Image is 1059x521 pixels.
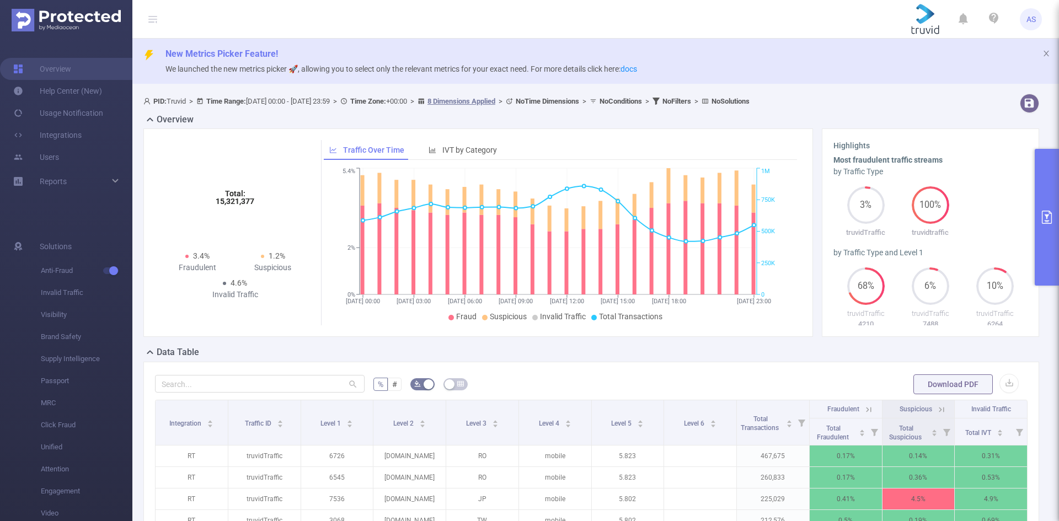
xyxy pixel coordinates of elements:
tspan: [DATE] 09:00 [499,298,533,305]
div: by Traffic Type and Level 1 [833,247,1028,259]
p: RT [156,488,228,509]
h2: Data Table [157,346,199,359]
b: Time Zone: [350,97,386,105]
i: icon: bg-colors [414,380,421,387]
span: Traffic Over Time [343,146,404,154]
a: Integrations [13,124,82,146]
p: 4.5% [882,488,955,509]
p: [DOMAIN_NAME] [373,488,446,509]
span: Total IVT [965,429,993,437]
b: PID: [153,97,167,105]
p: RT [156,467,228,488]
tspan: 0 [761,291,764,298]
p: 7488 [898,319,962,330]
p: 5.823 [592,467,664,488]
span: Fraudulent [827,405,859,413]
p: 5.802 [592,488,664,509]
i: icon: caret-down [420,423,426,426]
button: icon: close [1042,47,1050,60]
tspan: [DATE] 18:00 [652,298,686,305]
i: icon: caret-down [565,423,571,426]
span: Invalid Traffic [540,312,586,321]
span: Level 3 [466,420,488,427]
p: 0.36% [882,467,955,488]
span: Supply Intelligence [41,348,132,370]
p: 6545 [301,467,373,488]
b: No Conditions [600,97,642,105]
i: icon: caret-up [492,418,498,422]
span: Integration [169,420,203,427]
span: Total Transactions [599,312,662,321]
div: Sort [277,418,284,425]
i: icon: caret-up [207,418,213,422]
span: > [186,97,196,105]
u: 8 Dimensions Applied [427,97,495,105]
tspan: [DATE] 03:00 [397,298,431,305]
p: 6726 [301,445,373,466]
p: 7536 [301,488,373,509]
p: truvidTraffic [963,308,1028,319]
div: Sort [931,428,938,434]
i: icon: caret-down [997,432,1003,435]
span: Passport [41,370,132,392]
span: Total Suspicious [889,425,923,441]
div: Sort [997,428,1003,434]
span: > [330,97,340,105]
div: Invalid Traffic [197,289,273,300]
span: AS [1026,8,1036,30]
span: 100% [912,201,949,210]
span: Visibility [41,304,132,326]
i: icon: close [1042,50,1050,57]
span: Suspicious [900,405,932,413]
i: icon: caret-down [347,423,353,426]
i: icon: caret-up [565,418,571,422]
i: icon: caret-up [420,418,426,422]
i: Filter menu [939,418,954,445]
i: icon: bar-chart [429,146,436,154]
tspan: [DATE] 23:00 [737,298,771,305]
p: mobile [519,445,591,466]
p: 0.41% [810,488,882,509]
span: Anti-Fraud [41,260,132,282]
span: 10% [976,282,1014,291]
p: 225,029 [737,488,809,509]
tspan: 0% [347,291,355,298]
div: by Traffic Type [833,166,1028,178]
i: icon: caret-up [347,418,353,422]
i: icon: caret-down [710,423,716,426]
p: truvidTraffic [228,488,301,509]
i: icon: thunderbolt [143,50,154,61]
p: truvidTraffic [228,445,301,466]
div: Sort [346,418,353,425]
p: 4210 [833,319,898,330]
i: icon: caret-down [932,432,938,435]
i: icon: caret-down [859,432,865,435]
p: RO [446,445,518,466]
i: icon: line-chart [329,146,337,154]
b: Time Range: [206,97,246,105]
a: Help Center (New) [13,80,102,102]
p: 0.53% [955,467,1027,488]
span: Suspicious [490,312,527,321]
span: New Metrics Picker Feature! [165,49,278,59]
img: Protected Media [12,9,121,31]
tspan: Total: [225,189,245,198]
p: truvidTraffic [833,227,898,238]
span: % [378,380,383,389]
i: icon: caret-down [492,423,498,426]
p: 260,833 [737,467,809,488]
span: 3% [847,201,885,210]
span: > [579,97,590,105]
span: Engagement [41,480,132,502]
p: 5.823 [592,445,664,466]
b: No Filters [662,97,691,105]
h3: Highlights [833,140,1028,152]
tspan: 2% [347,244,355,251]
i: Filter menu [867,418,882,445]
tspan: 1M [761,168,770,175]
span: Attention [41,458,132,480]
span: Reports [40,177,67,186]
p: 0.31% [955,445,1027,466]
a: Usage Notification [13,102,103,124]
div: Sort [786,418,793,425]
